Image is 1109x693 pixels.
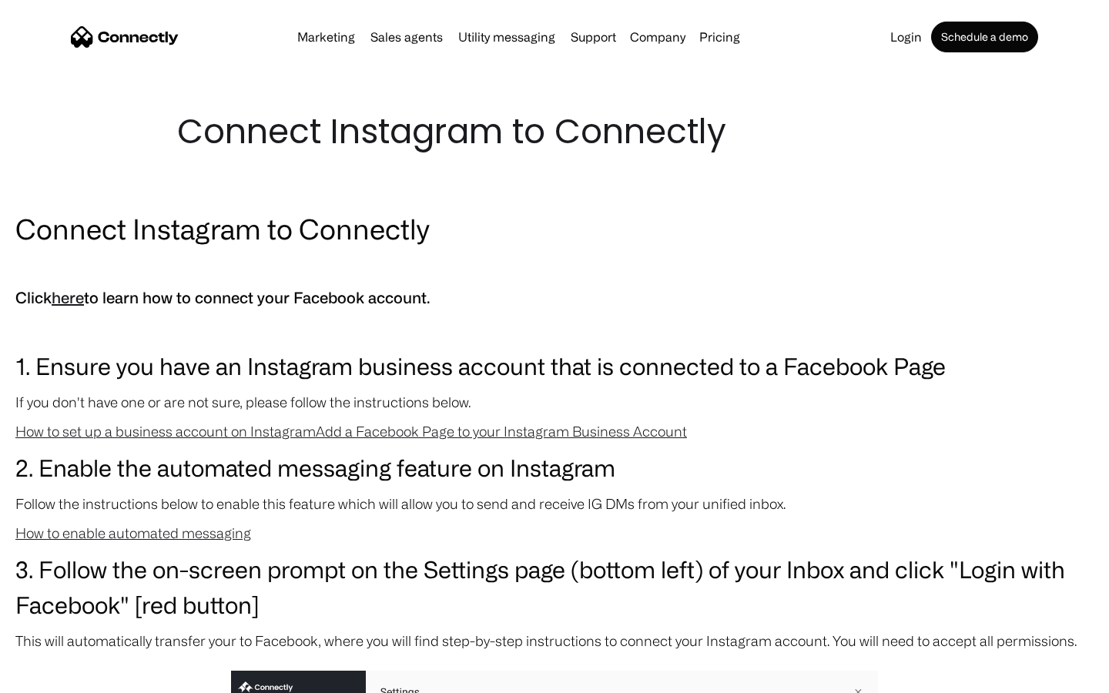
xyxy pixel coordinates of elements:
[884,31,928,43] a: Login
[316,423,687,439] a: Add a Facebook Page to your Instagram Business Account
[15,493,1094,514] p: Follow the instructions below to enable this feature which will allow you to send and receive IG ...
[364,31,449,43] a: Sales agents
[291,31,361,43] a: Marketing
[15,348,1094,383] h3: 1. Ensure you have an Instagram business account that is connected to a Facebook Page
[693,31,746,43] a: Pricing
[177,108,932,156] h1: Connect Instagram to Connectly
[931,22,1038,52] a: Schedule a demo
[31,666,92,688] ul: Language list
[15,391,1094,413] p: If you don't have one or are not sure, please follow the instructions below.
[630,26,685,48] div: Company
[15,319,1094,340] p: ‍
[565,31,622,43] a: Support
[15,256,1094,277] p: ‍
[15,209,1094,248] h2: Connect Instagram to Connectly
[15,551,1094,622] h3: 3. Follow the on-screen prompt on the Settings page (bottom left) of your Inbox and click "Login ...
[452,31,561,43] a: Utility messaging
[15,285,1094,311] h5: Click to learn how to connect your Facebook account.
[15,666,92,688] aside: Language selected: English
[15,630,1094,651] p: This will automatically transfer your to Facebook, where you will find step-by-step instructions ...
[15,423,316,439] a: How to set up a business account on Instagram
[15,450,1094,485] h3: 2. Enable the automated messaging feature on Instagram
[52,289,84,306] a: here
[15,525,251,541] a: How to enable automated messaging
